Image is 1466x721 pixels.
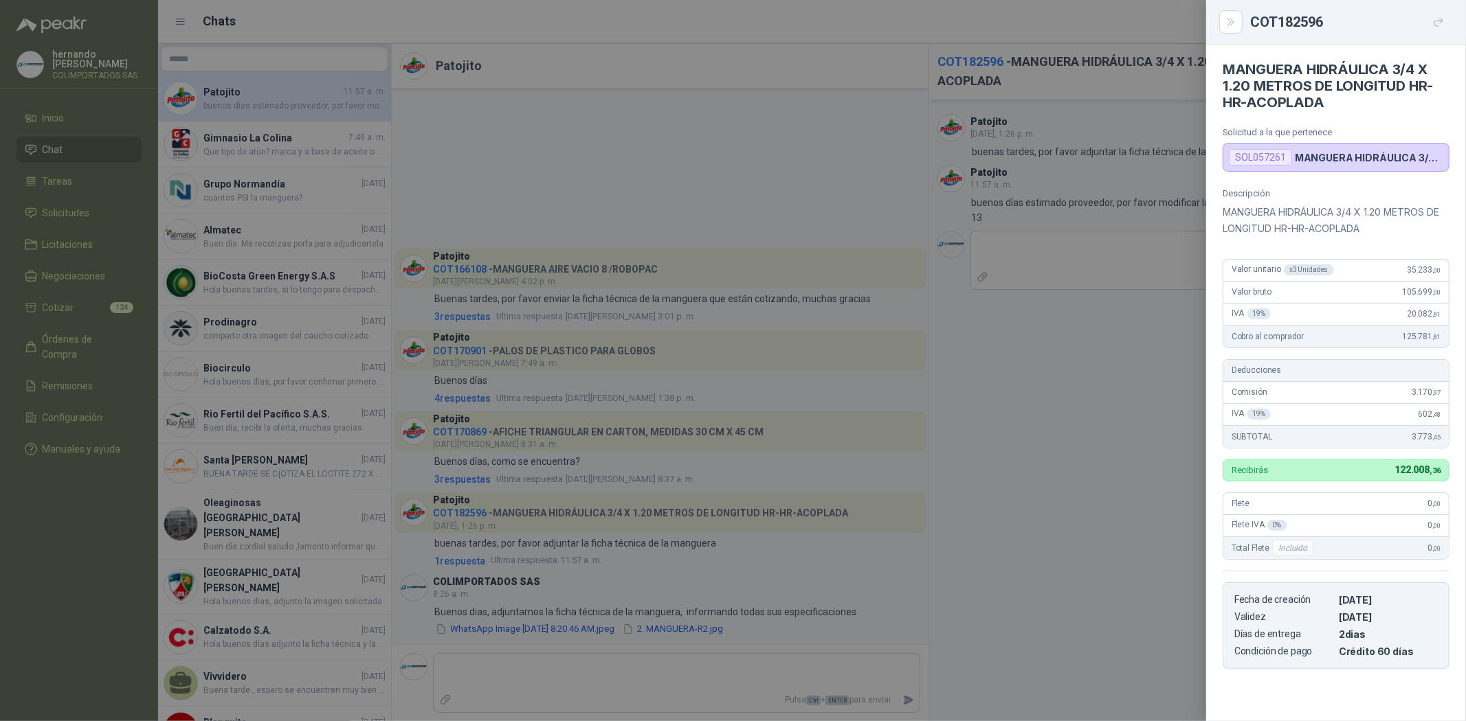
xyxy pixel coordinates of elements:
span: 125.781 [1402,332,1441,341]
span: ,81 [1432,310,1441,318]
p: Validez [1234,611,1333,623]
span: ,36 [1430,466,1441,475]
span: Cobro al comprador [1232,332,1304,341]
p: Días de entrega [1234,628,1333,640]
span: ,97 [1432,389,1441,396]
h4: MANGUERA HIDRÁULICA 3/4 X 1.20 METROS DE LONGITUD HR-HR-ACOPLADA [1223,61,1450,111]
span: Flete [1232,499,1250,508]
span: ,00 [1432,545,1441,552]
span: Comisión [1232,387,1267,397]
span: ,00 [1432,522,1441,529]
span: ,45 [1432,433,1441,441]
span: 3.773 [1412,432,1441,442]
span: ,00 [1432,288,1441,296]
div: 19 % [1247,308,1271,319]
div: 19 % [1247,409,1271,420]
div: COT182596 [1250,11,1450,33]
span: 602 [1419,409,1441,419]
p: Recibirás [1232,466,1268,474]
span: 122.008 [1395,464,1441,475]
span: 0 [1428,499,1441,508]
div: x 3 Unidades [1284,264,1334,275]
span: 20.082 [1407,309,1441,319]
span: ,48 [1432,411,1441,418]
p: MANGUERA HIDRÁULICA 3/4 X 1.20 METROS DE LONGITUD HR-HR-ACOPLADA [1223,204,1450,237]
span: ,00 [1432,266,1441,274]
span: Valor unitario [1232,264,1334,275]
p: Fecha de creación [1234,594,1333,606]
p: Crédito 60 días [1339,645,1438,657]
div: SOL057261 [1229,149,1292,165]
span: IVA [1232,308,1271,319]
span: Flete IVA [1232,520,1287,531]
p: Condición de pago [1234,645,1333,657]
span: 0 [1428,543,1441,553]
span: 35.233 [1407,265,1441,275]
span: IVA [1232,409,1271,420]
span: Total Flete [1232,540,1316,556]
p: [DATE] [1339,611,1438,623]
p: MANGUERA HIDRÁULICA 3/4 X 1.20 METROS DE LONGITUD HR-HR-ACOPLADA [1295,152,1443,163]
span: 3.170 [1412,387,1441,397]
p: Descripción [1223,188,1450,198]
span: 0 [1428,520,1441,530]
span: 105.699 [1402,287,1441,297]
div: 0 % [1267,520,1287,531]
p: 2 dias [1339,628,1438,640]
span: ,00 [1432,500,1441,507]
div: Incluido [1272,540,1313,556]
span: SUBTOTAL [1232,432,1272,442]
span: ,81 [1432,333,1441,341]
p: Solicitud a la que pertenece [1223,127,1450,137]
span: Deducciones [1232,365,1281,375]
button: Close [1223,14,1239,30]
p: [DATE] [1339,594,1438,606]
span: Valor bruto [1232,287,1271,297]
